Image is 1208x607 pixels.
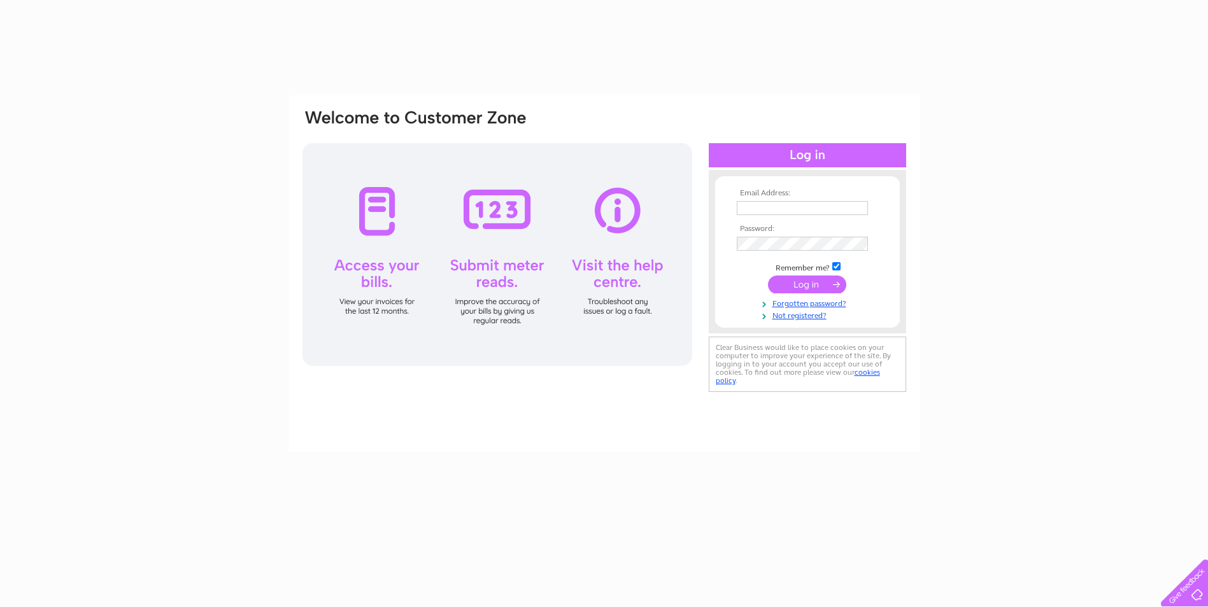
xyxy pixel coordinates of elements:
[734,225,881,234] th: Password:
[716,368,880,385] a: cookies policy
[709,337,906,392] div: Clear Business would like to place cookies on your computer to improve your experience of the sit...
[768,276,846,293] input: Submit
[737,309,881,321] a: Not registered?
[734,189,881,198] th: Email Address:
[737,297,881,309] a: Forgotten password?
[734,260,881,273] td: Remember me?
